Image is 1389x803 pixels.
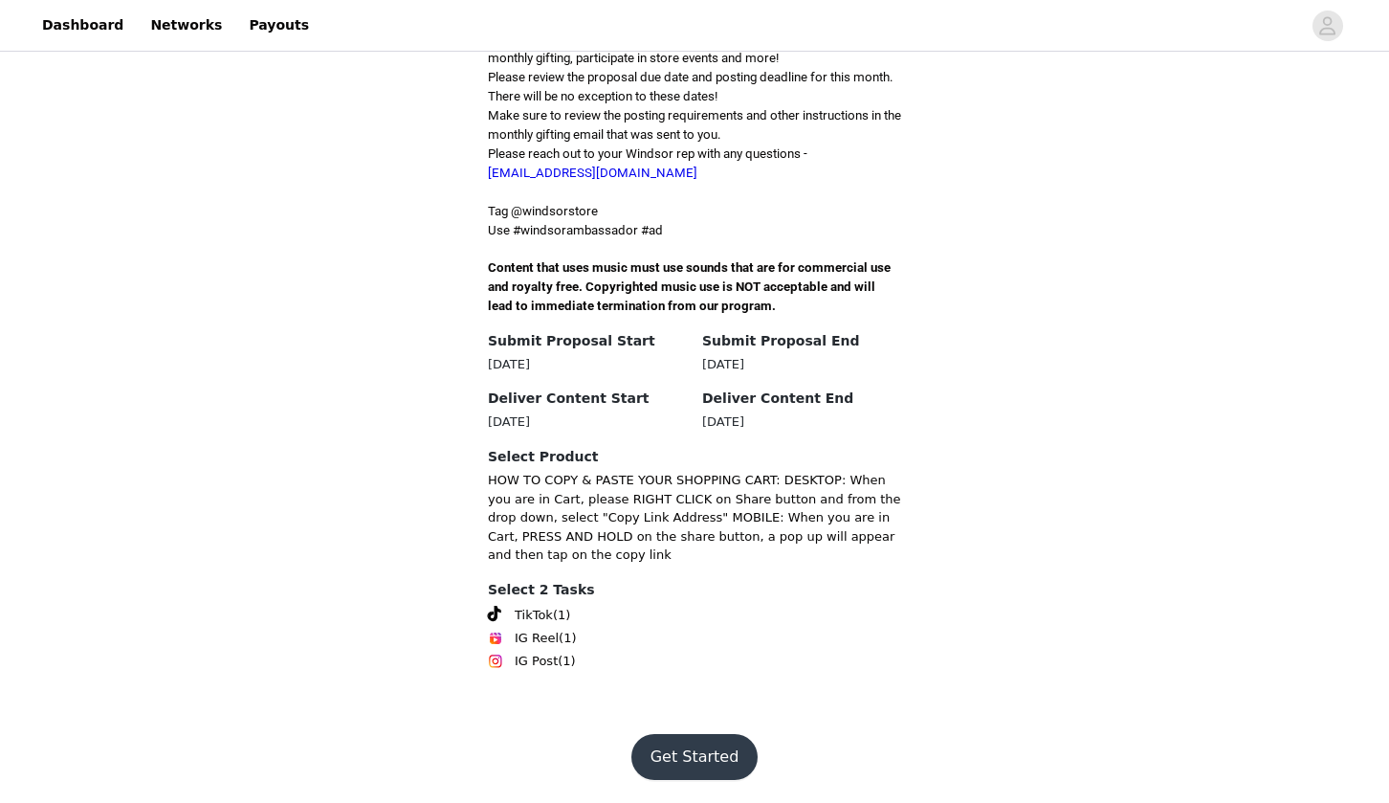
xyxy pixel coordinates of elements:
h4: Deliver Content End [702,389,901,409]
span: (1) [553,606,570,625]
span: IG Reel [515,629,559,648]
span: Make sure to review the posting requirements and other instructions in the monthly gifting email ... [488,108,901,142]
a: [EMAIL_ADDRESS][DOMAIN_NAME] [488,166,697,180]
a: Networks [139,4,233,47]
p: HOW TO COPY & PASTE YOUR SHOPPING CART: DESKTOP: When you are in Cart, please RIGHT CLICK on Shar... [488,471,901,565]
h4: Submit Proposal End [702,331,901,351]
div: [DATE] [488,413,687,432]
span: Tag @windsorstore [488,204,598,218]
img: Instagram Icon [488,654,503,669]
div: [DATE] [488,355,687,374]
span: Content that uses music must use sounds that are for commercial use and royalty free. Copyrighted... [488,260,893,313]
a: Dashboard [31,4,135,47]
button: Get Started [631,734,759,780]
span: IG Post [515,652,558,671]
span: (1) [559,629,576,648]
span: Use #windsorambassador #ad [488,223,663,237]
h4: Deliver Content Start [488,389,687,409]
span: Please review the proposal due date and posting deadline for this month. There will be no excepti... [488,70,893,103]
h4: Submit Proposal Start [488,331,687,351]
span: (1) [558,652,575,671]
span: Please reach out to your Windsor rep with any questions - [488,146,807,180]
h4: Select 2 Tasks [488,580,901,600]
span: TikTok [515,606,553,625]
div: [DATE] [702,413,901,432]
div: avatar [1318,11,1336,41]
div: [DATE] [702,355,901,374]
h4: Select Product [488,447,901,467]
img: Instagram Reels Icon [488,631,503,646]
a: Payouts [237,4,320,47]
